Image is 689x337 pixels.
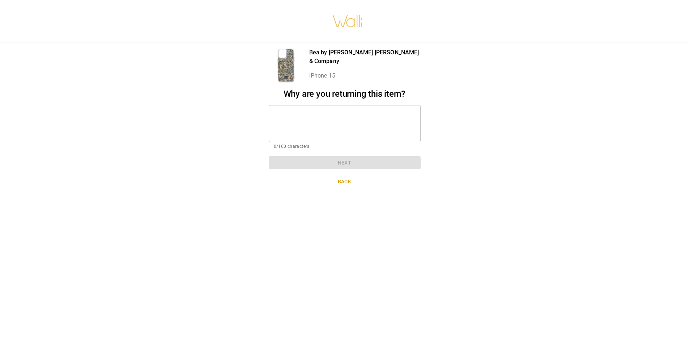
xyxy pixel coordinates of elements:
p: 0/160 characters [274,143,416,150]
p: iPhone 15 [309,71,421,80]
button: Back [269,175,421,188]
img: walli-inc.myshopify.com [332,5,363,37]
p: Bea by [PERSON_NAME] [PERSON_NAME] & Company [309,48,421,66]
h2: Why are you returning this item? [269,89,421,99]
